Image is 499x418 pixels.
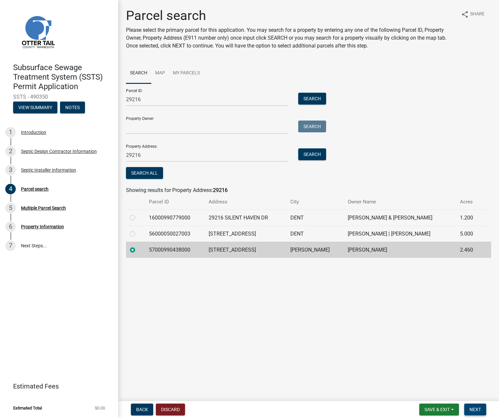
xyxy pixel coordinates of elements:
[126,26,456,50] p: Please select the primary parcel for this application. You may search for a property by entering ...
[286,242,344,258] td: [PERSON_NAME]
[13,94,105,100] span: SSTS - 490350
[169,63,204,84] a: My Parcels
[126,8,456,24] h1: Parcel search
[21,206,66,210] div: Multiple Parcel Search
[5,380,108,393] a: Estimated Fees
[136,407,148,412] span: Back
[286,194,344,210] th: City
[21,187,49,191] div: Parcel search
[5,240,16,251] div: 7
[456,226,482,242] td: 5.000
[21,224,64,229] div: Property Information
[469,407,481,412] span: Next
[5,184,16,194] div: 4
[145,226,205,242] td: 56000050027003
[344,210,456,226] td: [PERSON_NAME] & [PERSON_NAME]
[456,210,482,226] td: 1.200
[425,407,450,412] span: Save & Exit
[126,167,163,179] button: Search All
[126,186,491,194] div: Showing results for Property Address:
[464,404,486,415] button: Next
[60,102,85,113] button: Notes
[13,406,42,410] span: Estimated Total
[21,130,46,135] div: Introduction
[461,10,469,18] i: share
[419,404,459,415] button: Save & Exit
[21,168,76,172] div: Septic Installer Information
[298,121,326,132] button: Search
[470,10,485,18] span: Share
[5,127,16,138] div: 1
[298,148,326,160] button: Search
[60,105,85,111] wm-modal-confirm: Notes
[5,203,16,213] div: 5
[145,210,205,226] td: 16000990779000
[13,7,62,56] img: Otter Tail County, Minnesota
[205,242,286,258] td: [STREET_ADDRESS]
[13,105,57,111] wm-modal-confirm: Summary
[5,146,16,157] div: 2
[205,210,286,226] td: 29216 SILENT HAVEN DR
[456,194,482,210] th: Acres
[13,102,57,113] button: View Summary
[344,226,456,242] td: [PERSON_NAME] | [PERSON_NAME]
[205,226,286,242] td: [STREET_ADDRESS]
[156,404,185,415] button: Discard
[13,63,113,91] h4: Subsurface Sewage Treatment System (SSTS) Permit Application
[5,165,16,175] div: 3
[344,194,456,210] th: Owner Name
[213,187,228,193] strong: 29216
[286,210,344,226] td: DENT
[145,194,205,210] th: Parcel ID
[456,242,482,258] td: 2.460
[151,63,169,84] a: Map
[205,194,286,210] th: Address
[21,149,97,154] div: Septic Design Contractor Information
[298,93,326,104] button: Search
[286,226,344,242] td: DENT
[95,406,105,410] span: $0.00
[131,404,153,415] button: Back
[126,63,151,84] a: Search
[456,8,490,21] button: shareShare
[344,242,456,258] td: [PERSON_NAME]
[145,242,205,258] td: 57000990438000
[5,221,16,232] div: 6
